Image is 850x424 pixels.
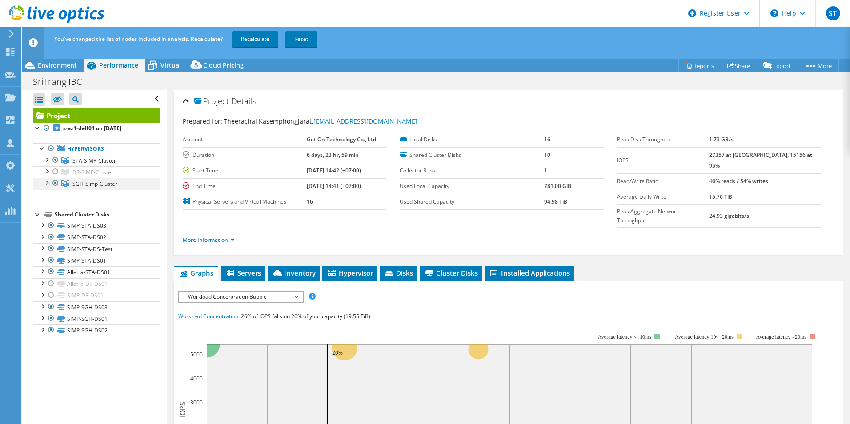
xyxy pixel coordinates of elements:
[33,278,160,290] a: Alletra-DR-DS01
[617,192,710,201] label: Average Daily Write
[183,197,307,206] label: Physical Servers and Virtual Machines
[33,123,160,134] a: s-az1-dell01 on [DATE]
[183,166,307,175] label: Start Time
[33,178,160,189] a: SGH-Simp-Cluster
[709,177,768,185] b: 46% reads / 54% writes
[72,180,117,188] span: SGH-Simp-Cluster
[327,268,373,277] span: Hypervisor
[33,108,160,123] a: Project
[721,59,757,72] a: Share
[544,182,571,190] b: 781.00 GiB
[33,324,160,336] a: SIMP-SGH-DS02
[489,268,570,277] span: Installed Applications
[675,334,734,340] tspan: Average latency 10<=20ms
[190,351,203,358] text: 5000
[424,268,478,277] span: Cluster Disks
[307,167,361,174] b: [DATE] 14:42 (+07:00)
[183,182,307,191] label: End Time
[231,96,256,106] span: Details
[400,135,544,144] label: Local Disks
[241,312,370,320] span: 26% of IOPS falls on 20% of your capacity (19.55 TiB)
[617,177,710,186] label: Read/Write Ratio
[178,402,188,417] text: IOPS
[617,156,710,165] label: IOPS
[33,313,160,324] a: SIMP-SGH-DS01
[54,35,223,43] span: You've changed the list of nodes included in analysis. Recalculate?
[232,31,278,47] a: Recalculate
[33,155,160,166] a: STA-SIMP-Cluster
[33,301,160,313] a: SIMP-SGH-DS03
[307,136,376,143] b: Get On Technology Co., Ltd
[33,290,160,301] a: SIMP-DR-DS01
[544,136,550,143] b: 16
[33,143,160,155] a: Hypervisors
[400,197,544,206] label: Used Shared Capacity
[33,220,160,232] a: SIMP-STA-DS03
[757,59,798,72] a: Export
[38,61,77,69] span: Environment
[400,151,544,160] label: Shared Cluster Disks
[33,243,160,255] a: SIMP-STA-DS-Test
[33,255,160,266] a: SIMP-STA-DS01
[709,136,734,143] b: 1.73 GB/s
[307,151,359,159] b: 6 days, 23 hr, 59 min
[544,151,550,159] b: 10
[798,59,839,72] a: More
[307,182,361,190] b: [DATE] 14:41 (+07:00)
[617,207,710,225] label: Peak Aggregate Network Throughput
[178,268,213,277] span: Graphs
[183,117,222,125] label: Prepared for:
[400,182,544,191] label: Used Local Capacity
[203,61,244,69] span: Cloud Pricing
[183,135,307,144] label: Account
[544,198,567,205] b: 94.98 TiB
[285,31,317,47] a: Reset
[313,117,417,125] a: [EMAIL_ADDRESS][DOMAIN_NAME]
[332,349,343,356] text: 20%
[29,77,96,87] h1: SriTrang IBC
[194,97,229,106] span: Project
[72,157,116,164] span: STA-SIMP-Cluster
[63,124,121,132] b: s-az1-dell01 on [DATE]
[709,151,812,169] b: 27357 at [GEOGRAPHIC_DATA], 15156 at 95%
[307,198,313,205] b: 16
[756,334,806,340] text: Average latency >20ms
[33,166,160,178] a: DR-SIMP-Cluster
[384,268,413,277] span: Disks
[190,375,203,382] text: 4000
[617,135,710,144] label: Peak Disk Throughput
[160,61,181,69] span: Virtual
[183,236,235,244] a: More Information
[709,212,749,220] b: 24.93 gigabits/s
[99,61,138,69] span: Performance
[598,334,651,340] tspan: Average latency <=10ms
[272,268,316,277] span: Inventory
[184,292,298,302] span: Workload Concentration Bubble
[826,6,840,20] span: ST
[224,117,417,125] span: Theerachai Kasemphongjarat,
[400,166,544,175] label: Collector Runs
[770,9,778,17] svg: \n
[33,266,160,278] a: Alletra-STA-DS01
[709,193,732,200] b: 15.76 TiB
[225,268,261,277] span: Servers
[33,232,160,243] a: SIMP-STA-DS02
[544,167,547,174] b: 1
[190,399,203,406] text: 3000
[178,312,240,320] span: Workload Concentration:
[678,59,721,72] a: Reports
[55,209,160,220] div: Shared Cluster Disks
[183,151,307,160] label: Duration
[72,168,113,176] span: DR-SIMP-Cluster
